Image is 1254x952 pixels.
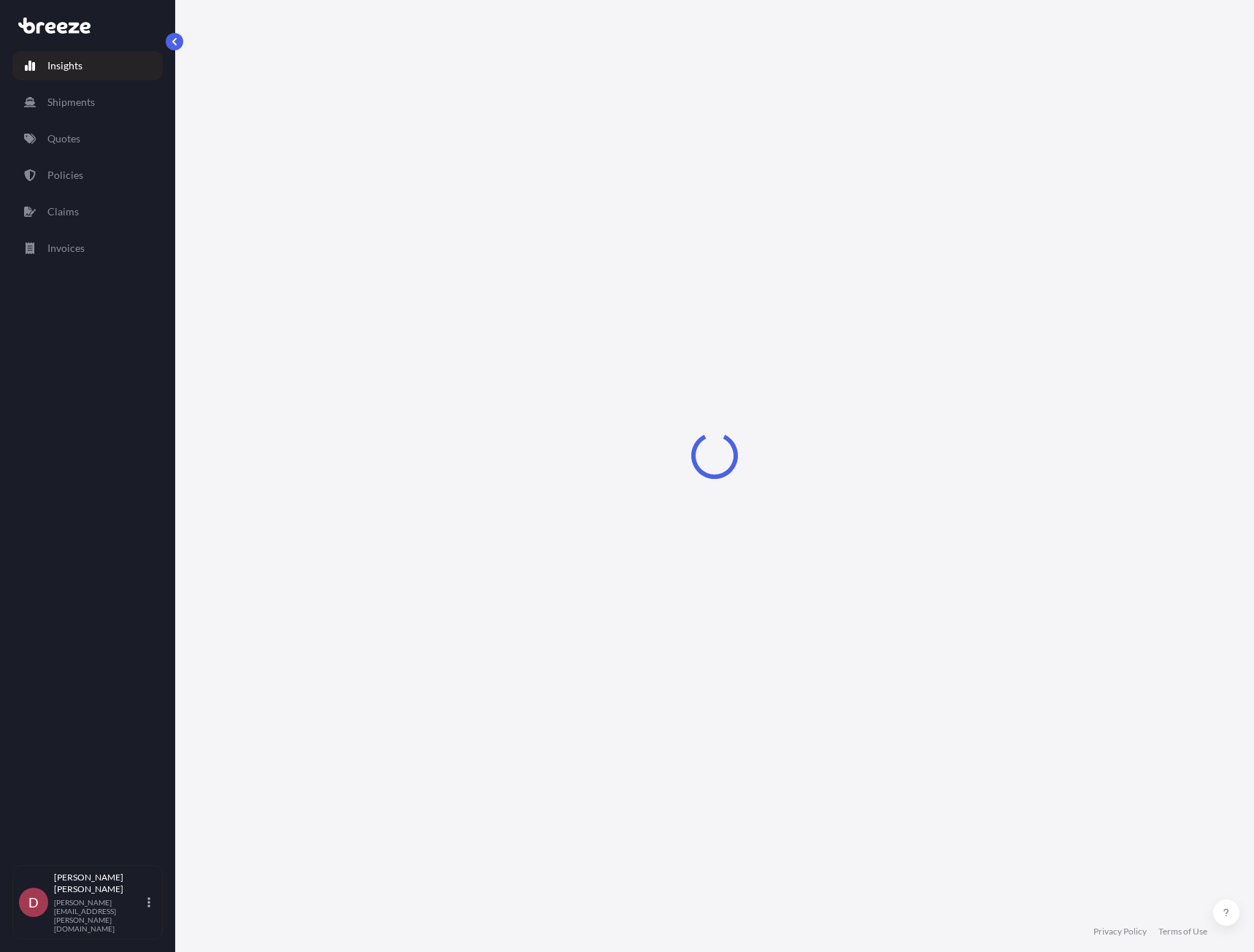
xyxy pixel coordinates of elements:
[28,895,39,910] span: D
[1093,926,1147,937] a: Privacy Policy
[47,95,95,110] p: Shipments
[12,161,163,190] a: Policies
[54,898,145,933] p: [PERSON_NAME][EMAIL_ADDRESS][PERSON_NAME][DOMAIN_NAME]
[12,88,163,117] a: Shipments
[12,197,163,226] a: Claims
[1158,926,1207,937] a: Terms of Use
[54,872,145,895] p: [PERSON_NAME] [PERSON_NAME]
[12,51,163,80] a: Insights
[12,234,163,263] a: Invoices
[47,241,85,256] p: Invoices
[47,131,80,146] p: Quotes
[47,58,82,73] p: Insights
[47,204,79,219] p: Claims
[12,124,163,153] a: Quotes
[47,168,83,183] p: Policies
